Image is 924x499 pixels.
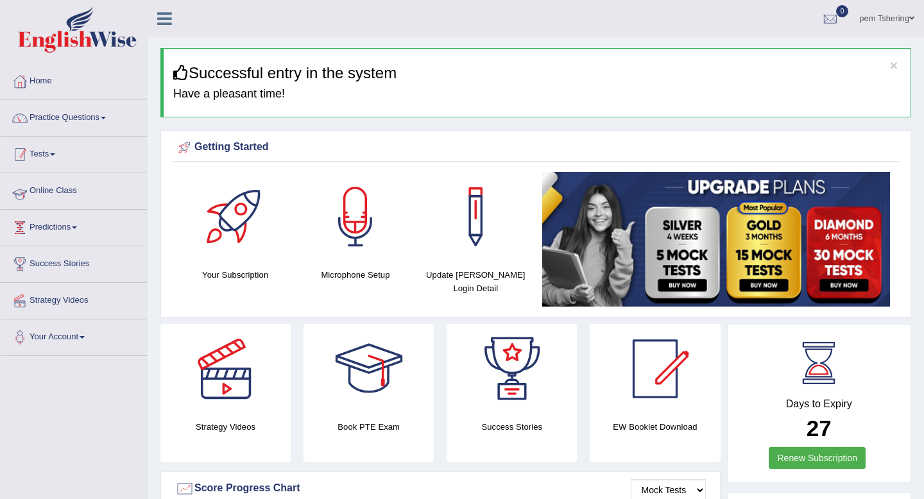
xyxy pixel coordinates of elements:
[160,420,291,434] h4: Strategy Videos
[447,420,577,434] h4: Success Stories
[1,100,147,132] a: Practice Questions
[173,88,901,101] h4: Have a pleasant time!
[422,268,529,295] h4: Update [PERSON_NAME] Login Detail
[1,63,147,96] a: Home
[1,319,147,351] a: Your Account
[742,398,897,410] h4: Days to Expiry
[1,137,147,169] a: Tests
[769,447,866,469] a: Renew Subscription
[304,420,434,434] h4: Book PTE Exam
[175,479,706,498] div: Score Progress Chart
[302,268,409,282] h4: Microphone Setup
[182,268,289,282] h4: Your Subscription
[173,65,901,81] h3: Successful entry in the system
[890,58,898,72] button: ×
[542,172,890,307] img: small5.jpg
[1,173,147,205] a: Online Class
[807,416,832,441] b: 27
[590,420,720,434] h4: EW Booklet Download
[1,246,147,278] a: Success Stories
[1,210,147,242] a: Predictions
[175,138,896,157] div: Getting Started
[836,5,849,17] span: 0
[1,283,147,315] a: Strategy Videos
